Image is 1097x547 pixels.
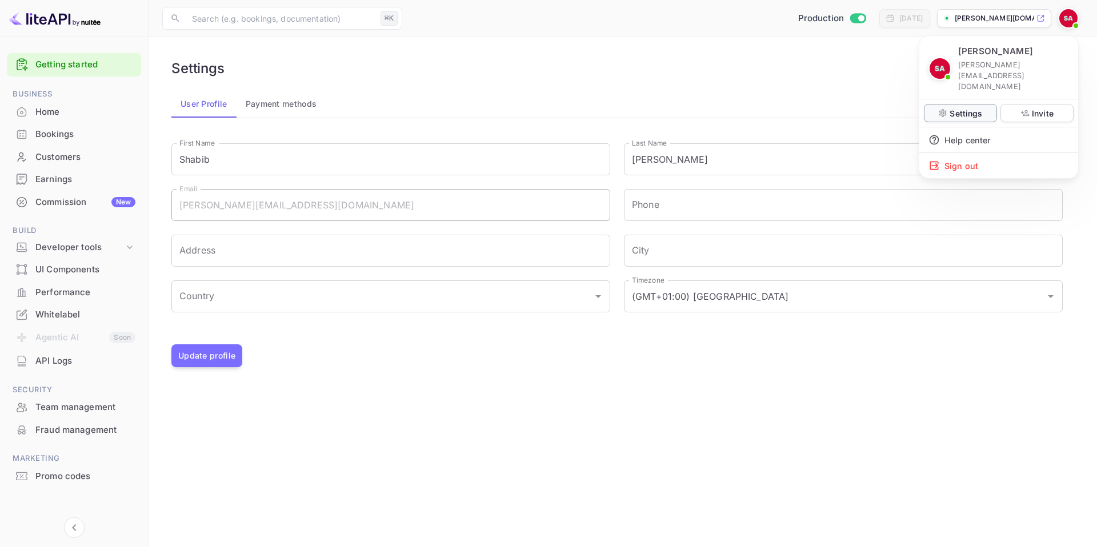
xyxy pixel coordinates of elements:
[919,153,1078,178] div: Sign out
[919,127,1078,152] div: Help center
[958,45,1033,58] p: [PERSON_NAME]
[1032,107,1054,119] p: Invite
[930,58,950,79] img: Shabib Ahmad
[950,107,982,119] p: Settings
[958,59,1069,92] p: [PERSON_NAME][EMAIL_ADDRESS][DOMAIN_NAME]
